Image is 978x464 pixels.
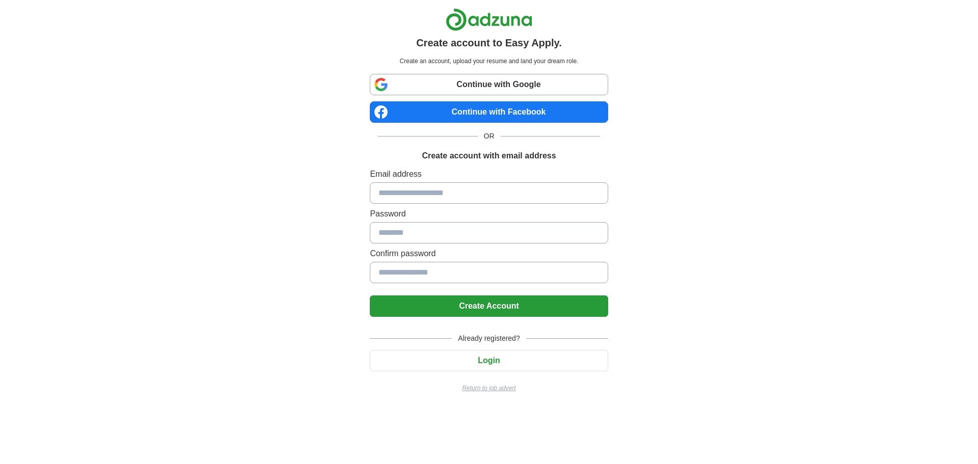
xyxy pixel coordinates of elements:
button: Create Account [370,295,608,317]
p: Create an account, upload your resume and land your dream role. [372,57,606,66]
label: Email address [370,168,608,180]
a: Login [370,356,608,365]
label: Confirm password [370,248,608,260]
button: Login [370,350,608,371]
h1: Create account to Easy Apply. [416,35,562,50]
a: Continue with Google [370,74,608,95]
span: OR [478,131,501,142]
h1: Create account with email address [422,150,556,162]
span: Already registered? [452,333,526,344]
a: Continue with Facebook [370,101,608,123]
label: Password [370,208,608,220]
img: Adzuna logo [446,8,532,31]
a: Return to job advert [370,384,608,393]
